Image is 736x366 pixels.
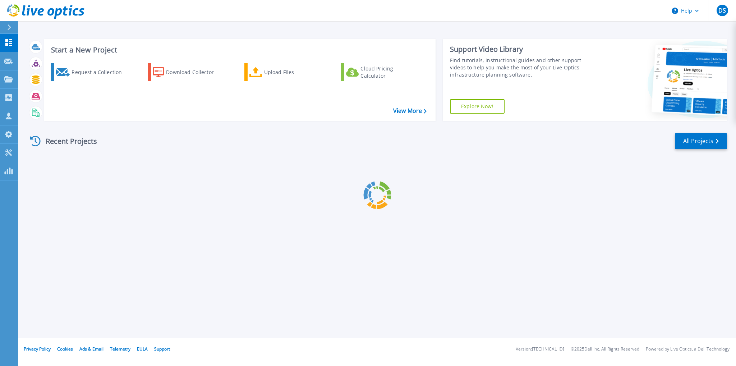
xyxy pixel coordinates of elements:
[148,63,228,81] a: Download Collector
[24,346,51,352] a: Privacy Policy
[341,63,421,81] a: Cloud Pricing Calculator
[393,107,427,114] a: View More
[450,99,505,114] a: Explore Now!
[360,65,418,79] div: Cloud Pricing Calculator
[166,65,224,79] div: Download Collector
[51,63,131,81] a: Request a Collection
[571,347,639,352] li: © 2025 Dell Inc. All Rights Reserved
[244,63,325,81] a: Upload Files
[137,346,148,352] a: EULA
[450,57,595,78] div: Find tutorials, instructional guides and other support videos to help you make the most of your L...
[154,346,170,352] a: Support
[79,346,103,352] a: Ads & Email
[57,346,73,352] a: Cookies
[264,65,322,79] div: Upload Files
[516,347,564,352] li: Version: [TECHNICAL_ID]
[718,8,726,13] span: DS
[72,65,129,79] div: Request a Collection
[28,132,107,150] div: Recent Projects
[110,346,130,352] a: Telemetry
[675,133,727,149] a: All Projects
[646,347,730,352] li: Powered by Live Optics, a Dell Technology
[450,45,595,54] div: Support Video Library
[51,46,426,54] h3: Start a New Project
